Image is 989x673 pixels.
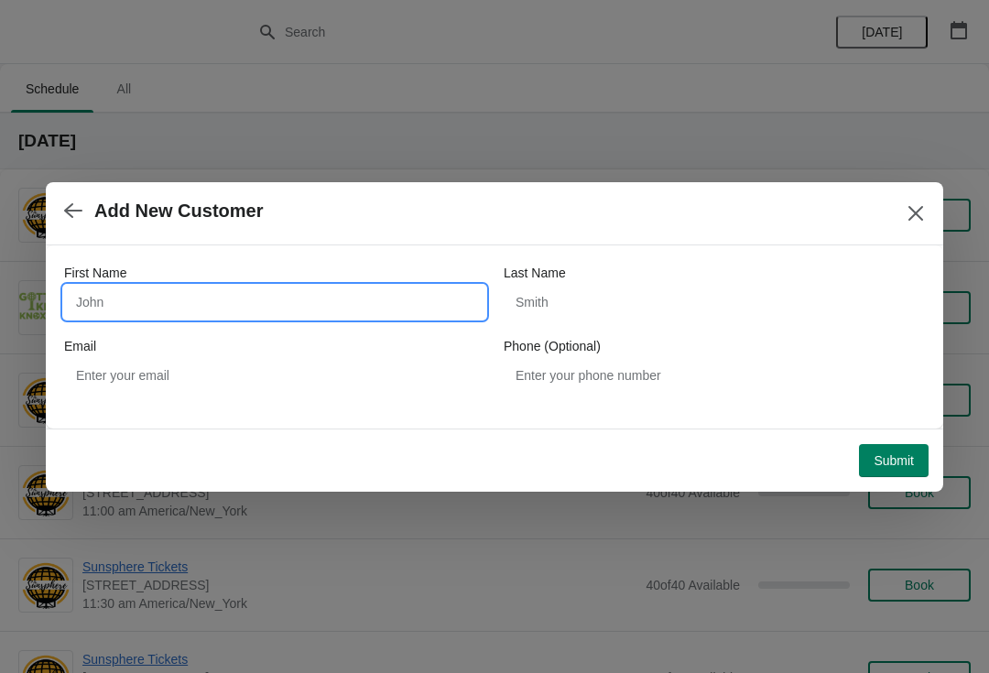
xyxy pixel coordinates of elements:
[899,197,932,230] button: Close
[64,337,96,355] label: Email
[874,453,914,468] span: Submit
[64,359,485,392] input: Enter your email
[64,286,485,319] input: John
[859,444,929,477] button: Submit
[504,359,925,392] input: Enter your phone number
[504,286,925,319] input: Smith
[504,264,566,282] label: Last Name
[94,201,263,222] h2: Add New Customer
[64,264,126,282] label: First Name
[504,337,601,355] label: Phone (Optional)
